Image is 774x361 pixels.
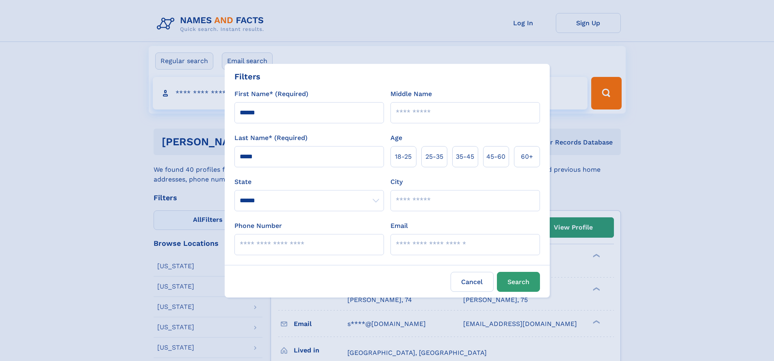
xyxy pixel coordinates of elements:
label: Age [390,133,402,143]
label: State [234,177,384,187]
label: Email [390,221,408,231]
label: Phone Number [234,221,282,231]
label: Cancel [451,272,494,292]
span: 18‑25 [395,152,412,162]
label: City [390,177,403,187]
label: Middle Name [390,89,432,99]
span: 45‑60 [486,152,505,162]
span: 35‑45 [456,152,474,162]
label: First Name* (Required) [234,89,308,99]
span: 60+ [521,152,533,162]
span: 25‑35 [425,152,443,162]
div: Filters [234,70,260,83]
button: Search [497,272,540,292]
label: Last Name* (Required) [234,133,308,143]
